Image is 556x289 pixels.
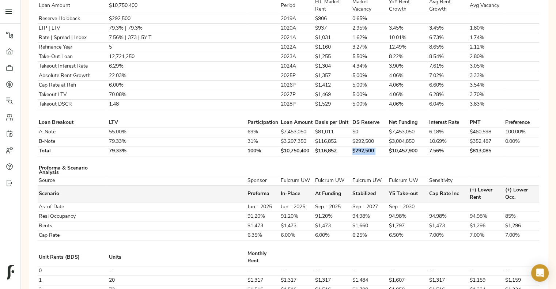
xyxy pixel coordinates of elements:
[504,186,539,202] td: (+) Lower Occ.
[388,176,428,186] td: Fulcrum UW
[314,24,352,33] td: $937
[428,24,469,33] td: 3.45%
[314,231,352,240] td: 6.00%
[38,186,108,202] td: Scenario
[38,202,108,212] td: As-of Date
[108,62,246,71] td: 6.29%
[469,52,504,62] td: 2.80%
[469,137,504,147] td: $352,487
[314,128,352,137] td: $81,011
[314,100,352,109] td: $1,529
[38,118,108,128] td: Loan Breakout
[314,52,352,62] td: $1,255
[246,221,280,231] td: $1,473
[352,202,388,212] td: Sep - 2027
[280,90,314,100] td: 2027P
[280,24,314,33] td: 2020A
[428,62,469,71] td: 7.61%
[280,231,314,240] td: 6.00%
[38,276,108,285] td: 1
[246,250,280,266] td: Monthly Rent
[280,43,314,52] td: 2022A
[314,90,352,100] td: $1,469
[388,137,428,147] td: $3,004,850
[246,212,280,221] td: 91.20%
[38,100,108,109] td: Takeout DSCR
[469,186,504,202] td: (+) Lower Rent
[38,43,108,52] td: Refinance Year
[108,250,246,266] td: Units
[469,231,504,240] td: 7.00%
[352,33,388,43] td: 1.62%
[352,231,388,240] td: 6.25%
[246,276,280,285] td: $1,317
[280,71,314,81] td: 2025P
[531,264,549,282] div: Open Intercom Messenger
[38,24,108,33] td: LTP | LTV
[38,128,108,137] td: A-Note
[428,118,469,128] td: Interest Rate
[428,100,469,109] td: 6.04%
[108,14,246,24] td: $292,500
[314,43,352,52] td: $1,160
[246,118,280,128] td: Participation
[38,137,108,147] td: B-Note
[280,202,314,212] td: Jun - 2025
[38,221,108,231] td: Rents
[280,81,314,90] td: 2026P
[280,128,314,137] td: $7,453,050
[280,266,314,276] td: --
[108,147,246,156] td: 79.33%
[352,147,388,156] td: $292,500
[469,276,504,285] td: $1,159
[314,147,352,156] td: $116,852
[314,276,352,285] td: $1,317
[280,118,314,128] td: Loan Amount
[38,165,108,176] td: Proforma & Scenario Analysis
[469,221,504,231] td: $1,296
[388,186,428,202] td: Y5 Take-out
[469,100,504,109] td: 3.83%
[428,43,469,52] td: 8.65%
[428,81,469,90] td: 6.60%
[38,62,108,71] td: Takeout Interest Rate
[504,128,539,137] td: 100.00%
[314,33,352,43] td: $1,031
[469,24,504,33] td: 1.80%
[108,52,246,62] td: 12,721,250
[388,231,428,240] td: 6.50%
[38,33,108,43] td: Rate | Spread | Index
[352,266,388,276] td: --
[388,202,428,212] td: Sep - 2030
[314,137,352,147] td: $116,852
[280,62,314,71] td: 2024A
[246,147,280,156] td: 100%
[280,212,314,221] td: 91.20%
[38,176,108,186] td: Source
[469,118,504,128] td: PMT
[352,100,388,109] td: 5.00%
[469,81,504,90] td: 3.54%
[469,62,504,71] td: 3.05%
[314,212,352,221] td: 91.20%
[314,221,352,231] td: $1,473
[388,266,428,276] td: --
[38,266,108,276] td: 0
[246,266,280,276] td: --
[469,43,504,52] td: 2.12%
[469,212,504,221] td: 94.98%
[428,266,469,276] td: --
[428,90,469,100] td: 6.28%
[388,33,428,43] td: 10.01%
[428,137,469,147] td: 10.69%
[280,137,314,147] td: $3,297,350
[352,52,388,62] td: 5.50%
[38,71,108,81] td: Absolute Rent Growth
[108,24,246,33] td: 79.3% | 79.3%
[108,266,246,276] td: --
[352,137,388,147] td: $292,500
[504,231,539,240] td: 7.00%
[428,276,469,285] td: $1,317
[469,71,504,81] td: 3.33%
[469,90,504,100] td: 3.70%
